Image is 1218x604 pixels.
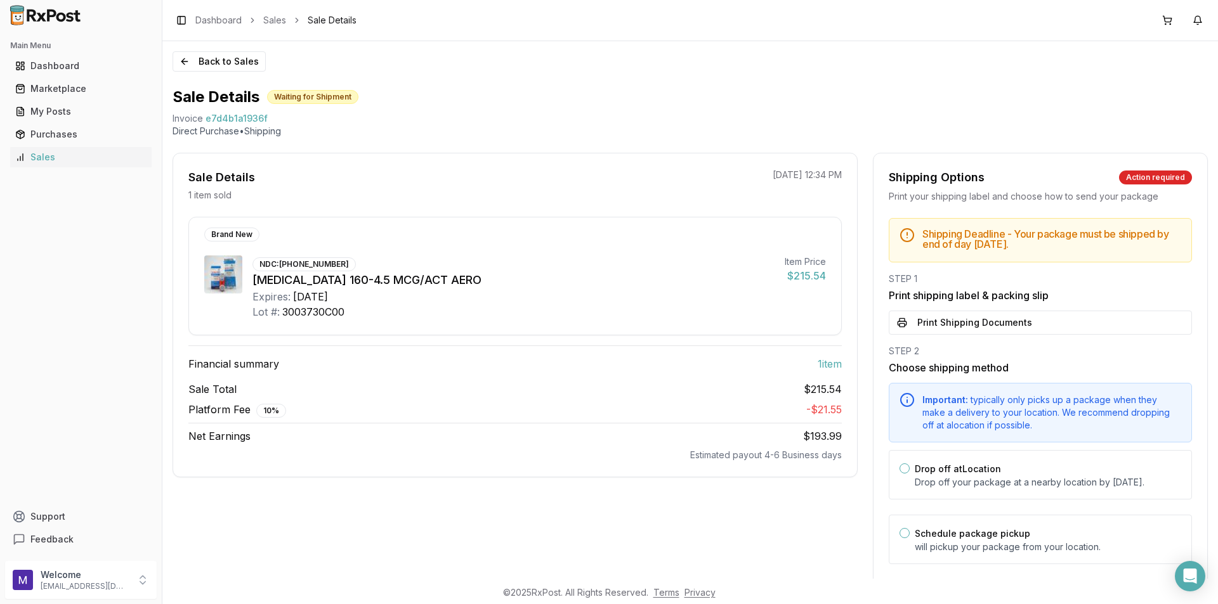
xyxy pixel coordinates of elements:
[803,430,842,442] span: $193.99
[41,569,129,581] p: Welcome
[13,570,33,590] img: User avatar
[1119,170,1192,184] div: Action required
[915,528,1030,539] label: Schedule package pickup
[204,228,259,241] div: Brand New
[10,123,152,146] a: Purchases
[252,257,356,271] div: NDC: [PHONE_NUMBER]
[922,394,968,405] span: Important:
[5,101,157,122] button: My Posts
[188,449,842,461] div: Estimated payout 4-6 Business days
[653,587,679,598] a: Terms
[10,55,152,77] a: Dashboard
[252,271,775,289] div: [MEDICAL_DATA] 160-4.5 MCG/ACT AERO
[5,5,86,25] img: RxPost Logo
[195,14,242,27] a: Dashboard
[889,311,1192,335] button: Print Shipping Documents
[5,79,157,99] button: Marketplace
[773,169,842,181] p: [DATE] 12:34 PM
[889,360,1192,375] h3: Choose shipping method
[889,169,985,186] div: Shipping Options
[889,273,1192,285] div: STEP 1
[915,476,1181,489] p: Drop off your package at a nearby location by [DATE] .
[41,581,129,591] p: [EMAIL_ADDRESS][DOMAIN_NAME]
[188,428,251,444] span: Net Earnings
[15,60,147,72] div: Dashboard
[5,528,157,551] button: Feedback
[252,304,280,319] div: Lot #:
[10,41,152,51] h2: Main Menu
[173,125,1208,138] p: Direct Purchase • Shipping
[5,147,157,167] button: Sales
[15,82,147,95] div: Marketplace
[10,146,152,169] a: Sales
[806,403,842,416] span: - $21.55
[10,77,152,100] a: Marketplace
[15,128,147,141] div: Purchases
[267,90,358,104] div: Waiting for Shipment
[188,189,232,202] p: 1 item sold
[30,533,74,546] span: Feedback
[922,394,1181,432] div: typically only picks up a package when they make a delivery to your location. We recommend droppi...
[922,229,1181,249] h5: Shipping Deadline - Your package must be shipped by end of day [DATE] .
[915,541,1181,553] p: will pickup your package from your location.
[15,151,147,164] div: Sales
[173,87,259,107] h1: Sale Details
[915,463,1001,474] label: Drop off at Location
[188,382,237,397] span: Sale Total
[5,505,157,528] button: Support
[818,356,842,371] span: 1 item
[15,105,147,118] div: My Posts
[10,100,152,123] a: My Posts
[5,124,157,145] button: Purchases
[785,268,826,283] div: $215.54
[204,255,242,293] img: Symbicort 160-4.5 MCG/ACT AERO
[188,169,255,186] div: Sale Details
[1175,561,1205,591] div: Open Intercom Messenger
[293,289,328,304] div: [DATE]
[785,255,826,268] div: Item Price
[188,402,286,418] span: Platform Fee
[889,288,1192,303] h3: Print shipping label & packing slip
[256,404,286,418] div: 10 %
[684,587,716,598] a: Privacy
[252,289,291,304] div: Expires:
[282,304,344,319] div: 3003730C00
[188,356,279,371] span: Financial summary
[5,56,157,76] button: Dashboard
[263,14,286,27] a: Sales
[173,51,266,72] button: Back to Sales
[206,112,268,125] span: e7d4b1a1936f
[195,14,357,27] nav: breadcrumb
[173,112,203,125] div: Invoice
[308,14,357,27] span: Sale Details
[804,382,842,397] span: $215.54
[889,345,1192,357] div: STEP 2
[889,190,1192,203] div: Print your shipping label and choose how to send your package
